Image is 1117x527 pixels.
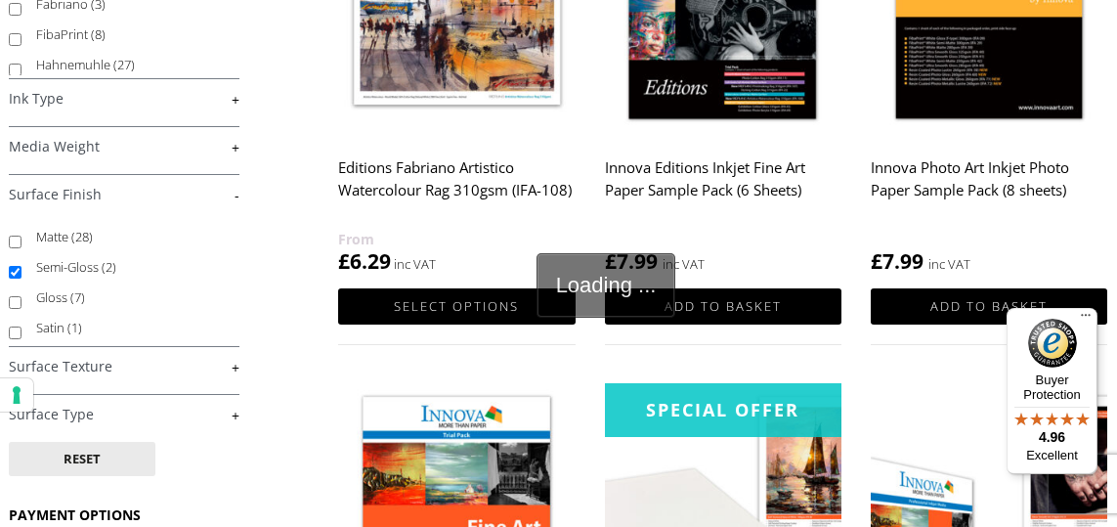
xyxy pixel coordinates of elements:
span: (1) [67,319,82,336]
h2: Innova Editions Inkjet Fine Art Paper Sample Pack (6 Sheets) [605,150,841,228]
p: Buyer Protection [1007,373,1097,402]
button: Reset [9,442,155,476]
h4: Surface Texture [9,346,239,385]
div: Special Offer [605,383,841,437]
a: + [9,358,239,376]
bdi: 7.99 [871,247,924,275]
h4: Surface Type [9,394,239,433]
a: Select options for “Editions Fabriano Artistico Watercolour Rag 310gsm (IFA-108)” [338,288,575,325]
label: Satin [36,313,221,343]
bdi: 6.29 [338,247,391,275]
a: Add to basket: “Innova Editions Inkjet Fine Art Paper Sample Pack (6 Sheets)” [605,288,841,325]
label: Gloss [36,283,221,313]
label: Semi-Gloss [36,252,221,283]
span: (7) [70,288,85,306]
span: (8) [91,25,106,43]
span: (27) [113,56,135,73]
h4: Surface Finish [9,174,239,213]
span: 4.96 [1039,429,1065,445]
div: Loading ... [537,253,676,318]
a: + [9,138,239,156]
button: Menu [1074,308,1097,331]
button: Trusted Shops TrustmarkBuyer Protection4.96Excellent [1007,308,1097,474]
span: £ [871,247,882,275]
a: Add to basket: “Innova Photo Art Inkjet Photo Paper Sample Pack (8 sheets)” [871,288,1107,325]
img: Trusted Shops Trustmark [1028,319,1077,368]
strong: inc VAT [663,253,705,276]
h2: Innova Photo Art Inkjet Photo Paper Sample Pack (8 sheets) [871,150,1107,228]
label: Hahnemuhle [36,50,221,80]
span: £ [338,247,350,275]
a: - [9,186,239,204]
a: + [9,90,239,109]
h4: Ink Type [9,78,239,117]
h4: Media Weight [9,126,239,165]
span: (2) [102,258,116,276]
p: Excellent [1007,448,1097,463]
h2: Editions Fabriano Artistico Watercolour Rag 310gsm (IFA-108) [338,150,575,228]
span: (28) [71,228,93,245]
a: + [9,406,239,424]
h3: PAYMENT OPTIONS [9,505,239,524]
label: FibaPrint [36,20,221,50]
label: Matte [36,222,221,252]
strong: inc VAT [928,253,970,276]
